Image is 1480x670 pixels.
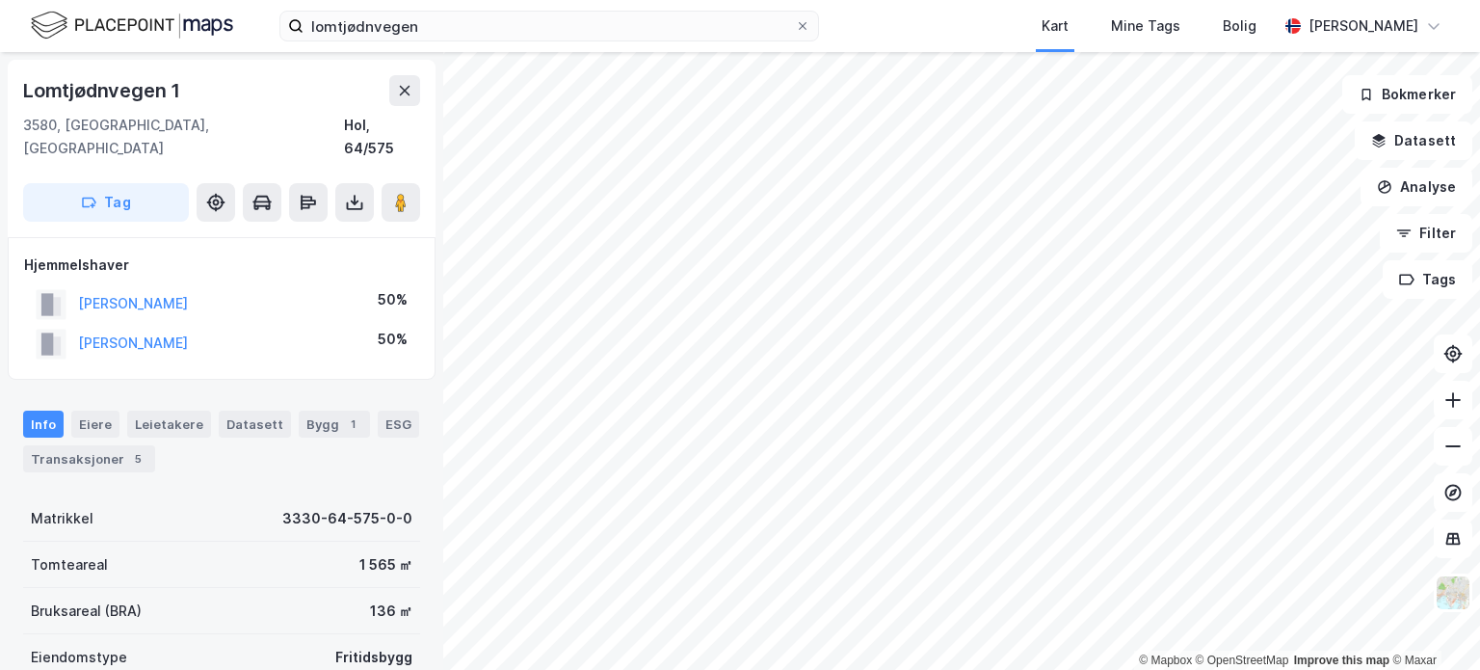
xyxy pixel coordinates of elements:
[1196,654,1289,667] a: OpenStreetMap
[1342,75,1472,114] button: Bokmerker
[378,288,408,311] div: 50%
[344,114,420,160] div: Hol, 64/575
[1361,168,1472,206] button: Analyse
[1111,14,1180,38] div: Mine Tags
[31,646,127,669] div: Eiendomstype
[299,411,370,438] div: Bygg
[335,646,412,669] div: Fritidsbygg
[31,600,142,623] div: Bruksareal (BRA)
[23,75,184,106] div: Lomtjødnvegen 1
[1380,214,1472,253] button: Filter
[71,411,119,438] div: Eiere
[378,411,419,438] div: ESG
[31,9,233,42] img: logo.f888ab2527a4732fd821a326f86c7f29.svg
[24,254,419,277] div: Hjemmelshaver
[219,411,291,438] div: Datasett
[1308,14,1418,38] div: [PERSON_NAME]
[1139,654,1192,667] a: Mapbox
[1384,577,1480,670] iframe: Chat Widget
[370,600,412,623] div: 136 ㎡
[304,12,795,40] input: Søk på adresse, matrikkel, gårdeiere, leietakere eller personer
[31,553,108,576] div: Tomteareal
[127,411,211,438] div: Leietakere
[23,445,155,472] div: Transaksjoner
[23,114,344,160] div: 3580, [GEOGRAPHIC_DATA], [GEOGRAPHIC_DATA]
[23,411,64,438] div: Info
[1355,121,1472,160] button: Datasett
[31,507,93,530] div: Matrikkel
[1223,14,1256,38] div: Bolig
[343,415,362,434] div: 1
[1383,260,1472,299] button: Tags
[23,183,189,222] button: Tag
[378,328,408,351] div: 50%
[1042,14,1069,38] div: Kart
[359,553,412,576] div: 1 565 ㎡
[282,507,412,530] div: 3330-64-575-0-0
[1435,575,1471,611] img: Z
[1294,654,1389,667] a: Improve this map
[128,449,147,469] div: 5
